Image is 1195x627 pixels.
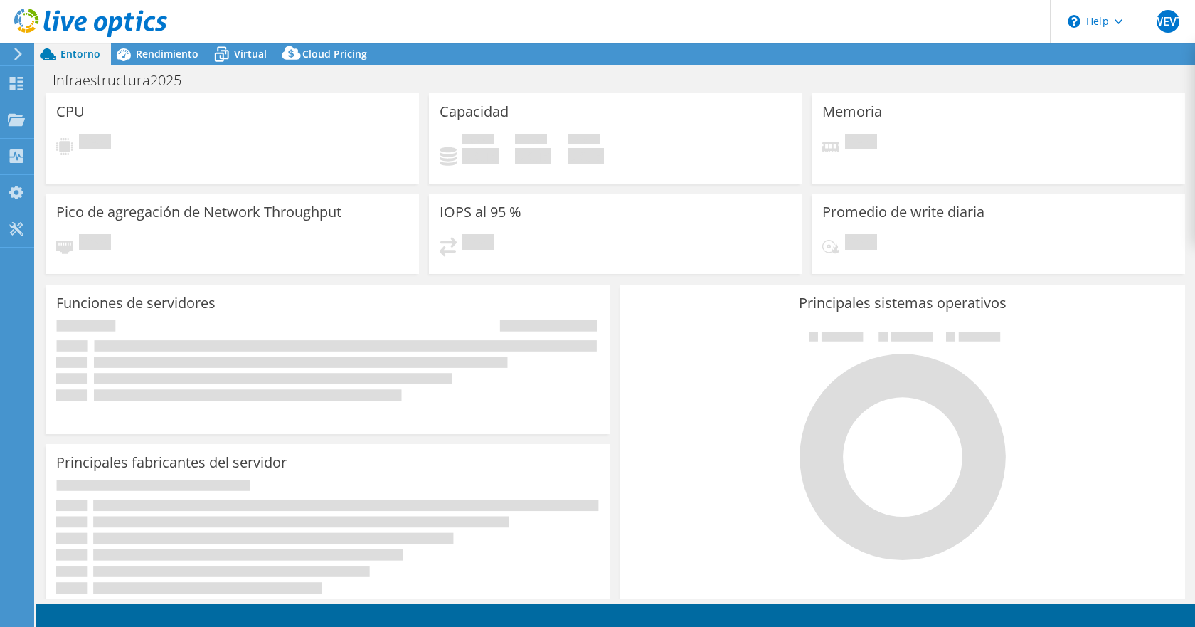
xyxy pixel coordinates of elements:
h3: Memoria [822,104,882,120]
span: Pendiente [845,134,877,153]
span: Pendiente [79,234,111,253]
h3: Promedio de write diaria [822,204,984,220]
h3: Principales fabricantes del servidor [56,455,287,470]
svg: \n [1068,15,1080,28]
span: Used [462,134,494,148]
span: Pendiente [79,134,111,153]
h4: 0 GiB [515,148,551,164]
h3: Funciones de servidores [56,295,216,311]
span: Entorno [60,47,100,60]
h3: IOPS al 95 % [440,204,521,220]
span: Pendiente [845,234,877,253]
span: Cloud Pricing [302,47,367,60]
span: Rendimiento [136,47,198,60]
h3: Pico de agregación de Network Throughput [56,204,341,220]
h4: 0 GiB [568,148,604,164]
span: Virtual [234,47,267,60]
span: Total [568,134,600,148]
span: Pendiente [462,234,494,253]
h3: CPU [56,104,85,120]
span: Libre [515,134,547,148]
h3: Capacidad [440,104,509,120]
span: WEVT [1157,10,1179,33]
h3: Principales sistemas operativos [631,295,1174,311]
h4: 0 GiB [462,148,499,164]
h1: Infraestructura2025 [46,73,203,88]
